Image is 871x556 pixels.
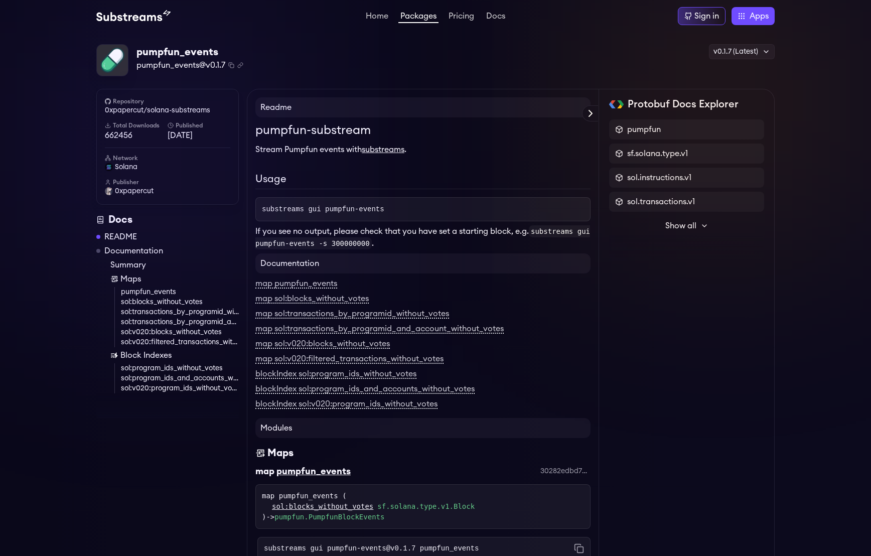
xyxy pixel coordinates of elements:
[398,12,439,23] a: Packages
[255,280,337,289] a: map pumpfun_events
[484,12,507,22] a: Docs
[121,287,239,297] a: pumpfun_events
[255,144,591,156] p: Stream Pumpfun events with .
[96,10,171,22] img: Substream's logo
[121,317,239,327] a: sol:transactions_by_programid_and_account_without_votes
[237,62,243,68] button: Copy .spkg link to clipboard
[110,259,239,271] a: Summary
[255,464,274,478] div: map
[105,162,230,172] a: solana
[627,196,695,208] span: sol.transactions.v1
[104,231,137,243] a: README
[540,466,591,476] div: 30282edbd7addfe081170e3eb2c6de1539127a0a
[678,7,725,25] a: Sign in
[627,123,661,135] span: pumpfun
[105,186,230,196] a: 0xpapercut
[121,373,239,383] a: sol:program_ids_and_accounts_without_votes
[609,216,764,236] button: Show all
[115,162,137,172] span: solana
[255,418,591,438] h4: Modules
[110,275,118,283] img: Map icon
[115,186,154,196] span: 0xpapercut
[709,44,775,59] div: v0.1.7 (Latest)
[121,383,239,393] a: sol:v020:program_ids_without_votes
[168,129,230,142] span: [DATE]
[694,10,719,22] div: Sign in
[272,501,373,512] a: sol:blocks_without_votes
[105,154,230,162] h6: Network
[255,385,475,394] a: blockIndex sol:program_ids_and_accounts_without_votes
[255,295,369,304] a: map sol:blocks_without_votes
[255,253,591,273] h4: Documentation
[255,340,390,349] a: map sol:v020:blocks_without_votes
[574,543,584,553] button: Copy command to clipboard
[121,337,239,347] a: sol:v020:filtered_transactions_without_votes
[105,98,111,104] img: github
[264,543,479,553] code: substreams gui pumpfun-events@v0.1.7 pumpfun_events
[255,225,590,249] code: substreams gui pumpfun-events -s 300000000
[255,225,591,249] p: If you see no output, please check that you have set a starting block, e.g. .
[266,513,384,521] span: ->
[628,97,739,111] h2: Protobuf Docs Explorer
[255,97,591,117] h4: Readme
[105,97,230,105] h6: Repository
[255,310,449,319] a: map sol:transactions_by_programid_without_votes
[121,327,239,337] a: sol:v020:blocks_without_votes
[121,297,239,307] a: sol:blocks_without_votes
[105,163,113,171] img: solana
[609,100,624,108] img: Protobuf
[121,307,239,317] a: sol:transactions_by_programid_without_votes
[97,45,128,76] img: Package Logo
[105,129,168,142] span: 662456
[255,121,591,140] h1: pumpfun-substream
[255,325,504,334] a: map sol:transactions_by_programid_and_account_without_votes
[136,45,243,59] div: pumpfun_events
[105,187,113,195] img: User Avatar
[104,245,163,257] a: Documentation
[262,205,384,213] span: substreams gui pumpfun-events
[262,491,584,522] div: map pumpfun_events ( )
[274,513,384,521] a: pumpfun.PumpfunBlockEvents
[627,148,688,160] span: sf.solana.type.v1
[255,370,416,379] a: blockIndex sol:program_ids_without_votes
[255,400,438,409] a: blockIndex sol:v020:program_ids_without_votes
[105,178,230,186] h6: Publisher
[665,220,696,232] span: Show all
[276,464,351,478] div: pumpfun_events
[750,10,769,22] span: Apps
[627,172,691,184] span: sol.instructions.v1
[255,355,444,364] a: map sol:v020:filtered_transactions_without_votes
[267,446,294,460] div: Maps
[105,105,230,115] a: 0xpapercut/solana-substreams
[136,59,225,71] span: pumpfun_events@v0.1.7
[121,363,239,373] a: sol:program_ids_without_votes
[255,172,591,189] h2: Usage
[110,351,118,359] img: Block Index icon
[168,121,230,129] h6: Published
[228,62,234,68] button: Copy package name and version
[110,349,239,361] a: Block Indexes
[110,273,239,285] a: Maps
[447,12,476,22] a: Pricing
[96,213,239,227] div: Docs
[377,501,475,512] a: sf.solana.type.v1.Block
[105,121,168,129] h6: Total Downloads
[362,146,404,154] a: substreams
[255,446,265,460] img: Maps icon
[364,12,390,22] a: Home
